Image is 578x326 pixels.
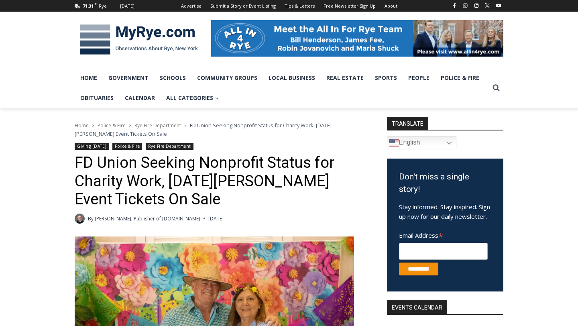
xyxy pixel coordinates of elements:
a: Linkedin [472,1,481,10]
button: View Search Form [489,81,503,95]
nav: Breadcrumbs [75,121,366,138]
img: en [389,138,399,148]
a: Schools [154,68,191,88]
a: Police & Fire [435,68,485,88]
a: Instagram [460,1,470,10]
div: Rye [99,2,107,10]
a: Real Estate [321,68,369,88]
a: YouTube [494,1,503,10]
a: Author image [75,214,85,224]
span: > [184,123,187,128]
a: X [482,1,492,10]
h2: Events Calendar [387,300,447,314]
a: Sports [369,68,403,88]
h3: Don't miss a single story! [399,171,491,196]
time: [DATE] [208,215,224,222]
img: MyRye.com [75,19,203,61]
a: Government [103,68,154,88]
a: [PERSON_NAME], Publisher of [DOMAIN_NAME] [95,215,200,222]
span: FD Union Seeking Nonprofit Status for Charity Work, [DATE][PERSON_NAME] Event Tickets On Sale [75,122,332,137]
a: Home [75,68,103,88]
a: Community Groups [191,68,263,88]
span: F [95,2,97,6]
a: All Categories [161,88,224,108]
a: Facebook [450,1,459,10]
p: Stay informed. Stay inspired. Sign up now for our daily newsletter. [399,202,491,221]
a: Home [75,122,89,129]
span: By [88,215,94,222]
a: Rye Fire Department [134,122,181,129]
span: All Categories [166,94,219,102]
a: Calendar [119,88,161,108]
label: Email Address [399,227,488,242]
div: [DATE] [120,2,134,10]
a: People [403,68,435,88]
img: All in for Rye [211,20,503,56]
span: 71.31 [83,3,94,9]
a: Giving [DATE] [75,143,109,150]
span: > [92,123,94,128]
a: Obituaries [75,88,119,108]
nav: Primary Navigation [75,68,489,108]
a: Police & Fire [98,122,126,129]
strong: TRANSLATE [387,117,428,130]
a: Rye Fire Department [146,143,193,150]
a: Local Business [263,68,321,88]
h1: FD Union Seeking Nonprofit Status for Charity Work, [DATE][PERSON_NAME] Event Tickets On Sale [75,154,366,209]
span: > [129,123,131,128]
a: Police & Fire [112,143,142,150]
a: English [387,137,456,149]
